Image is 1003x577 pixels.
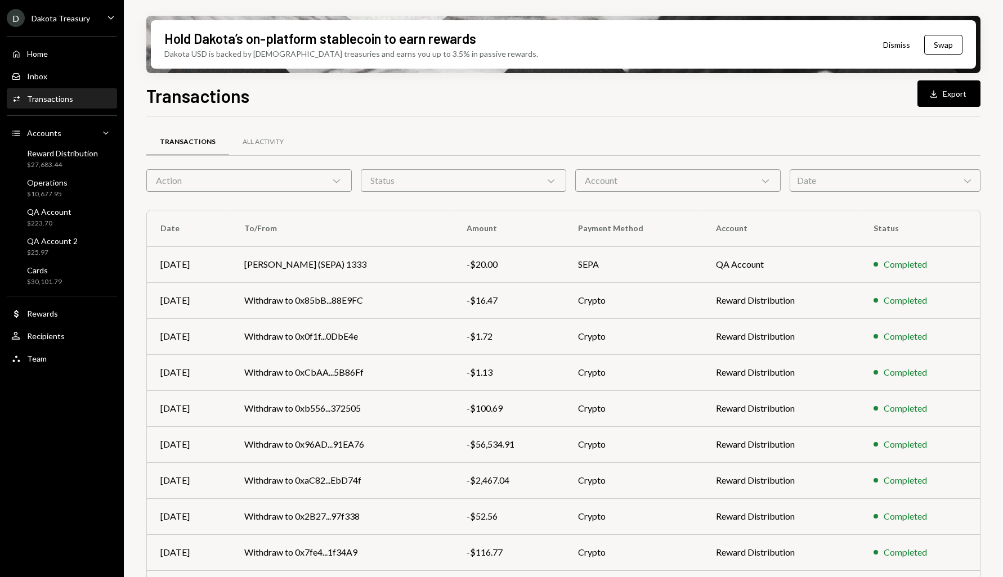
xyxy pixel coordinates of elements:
a: Team [7,348,117,368]
div: [DATE] [160,546,217,559]
td: Reward Distribution [702,318,860,354]
div: [DATE] [160,510,217,523]
div: -$116.77 [467,546,551,559]
div: -$2,467.04 [467,474,551,487]
a: QA Account 2$25.97 [7,233,117,260]
div: Account [575,169,781,192]
div: [DATE] [160,438,217,451]
div: Completed [884,258,927,271]
td: Reward Distribution [702,498,860,534]
div: Transactions [160,137,216,147]
div: $223.70 [27,219,71,228]
div: Home [27,49,48,58]
div: Hold Dakota’s on-platform stablecoin to earn rewards [164,29,476,48]
div: -$1.13 [467,366,551,379]
div: Completed [884,294,927,307]
td: Crypto [565,390,702,426]
td: Reward Distribution [702,426,860,462]
button: Dismiss [869,31,924,58]
div: $10,677.95 [27,190,68,199]
div: Team [27,354,47,363]
a: Transactions [7,88,117,109]
th: Date [147,210,231,246]
td: Reward Distribution [702,354,860,390]
a: Cards$30,101.79 [7,262,117,289]
td: Withdraw to 0x2B27...97f338 [231,498,453,534]
div: [DATE] [160,258,217,271]
div: Status [361,169,566,192]
a: Recipients [7,326,117,346]
h1: Transactions [146,84,249,107]
div: All Activity [243,137,284,147]
td: Withdraw to 0x0f1f...0DbE4e [231,318,453,354]
div: Transactions [27,94,73,103]
td: Withdraw to 0xaC82...EbD74f [231,462,453,498]
a: All Activity [229,128,297,156]
div: Rewards [27,309,58,318]
a: QA Account$223.70 [7,204,117,231]
div: $25.97 [27,248,78,258]
td: Withdraw to 0xCbAA...5B86Ff [231,354,453,390]
div: Completed [884,330,927,343]
a: Inbox [7,66,117,86]
td: Reward Distribution [702,390,860,426]
div: QA Account [27,207,71,217]
td: Reward Distribution [702,534,860,570]
div: Action [146,169,352,192]
div: -$52.56 [467,510,551,523]
td: SEPA [565,246,702,282]
div: Completed [884,546,927,559]
td: Withdraw to 0x85bB...88E9FC [231,282,453,318]
div: [DATE] [160,294,217,307]
div: -$56,534.91 [467,438,551,451]
td: Reward Distribution [702,282,860,318]
div: Inbox [27,71,47,81]
td: Withdraw to 0xb556...372505 [231,390,453,426]
div: [DATE] [160,474,217,487]
div: -$1.72 [467,330,551,343]
a: Rewards [7,303,117,323]
td: Crypto [565,534,702,570]
div: Dakota USD is backed by [DEMOGRAPHIC_DATA] treasuries and earns you up to 3.5% in passive rewards. [164,48,538,60]
div: [DATE] [160,366,217,379]
a: Operations$10,677.95 [7,174,117,201]
div: -$16.47 [467,294,551,307]
div: Reward Distribution [27,148,98,158]
div: -$20.00 [467,258,551,271]
th: Account [702,210,860,246]
div: $27,683.44 [27,160,98,170]
div: -$100.69 [467,402,551,415]
div: [DATE] [160,330,217,343]
div: Accounts [27,128,61,138]
div: Completed [884,402,927,415]
div: $30,101.79 [27,277,62,287]
button: Swap [924,35,962,55]
a: Home [7,43,117,64]
td: QA Account [702,246,860,282]
td: Crypto [565,318,702,354]
th: Amount [453,210,565,246]
td: Crypto [565,426,702,462]
td: Withdraw to 0x96AD...91EA76 [231,426,453,462]
button: Export [917,80,980,107]
a: Transactions [146,128,229,156]
div: Completed [884,366,927,379]
th: Payment Method [565,210,702,246]
th: To/From [231,210,453,246]
div: Completed [884,438,927,451]
td: [PERSON_NAME] (SEPA) 1333 [231,246,453,282]
td: Crypto [565,498,702,534]
td: Crypto [565,282,702,318]
div: Completed [884,474,927,487]
td: Crypto [565,462,702,498]
div: Operations [27,178,68,187]
td: Withdraw to 0x7fe4...1f34A9 [231,534,453,570]
div: D [7,9,25,27]
a: Reward Distribution$27,683.44 [7,145,117,172]
div: Cards [27,265,62,275]
div: Dakota Treasury [32,13,90,23]
div: [DATE] [160,402,217,415]
div: Recipients [27,331,65,341]
th: Status [860,210,980,246]
td: Reward Distribution [702,462,860,498]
